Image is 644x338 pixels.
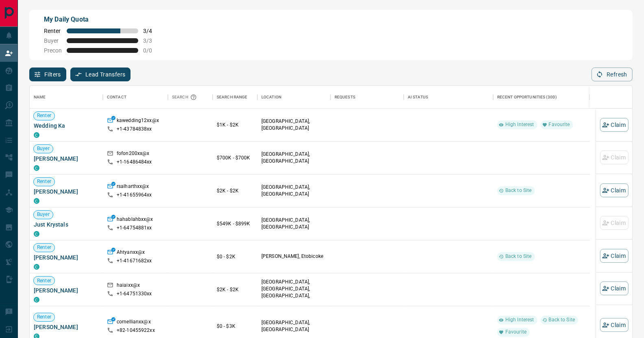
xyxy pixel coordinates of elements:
[34,211,53,218] span: Buyer
[592,68,633,81] button: Refresh
[34,286,99,294] span: [PERSON_NAME]
[44,37,62,44] span: Buyer
[70,68,131,81] button: Lead Transfers
[34,155,99,163] span: [PERSON_NAME]
[546,316,579,323] span: Back to Site
[600,249,629,263] button: Claim
[261,217,326,231] p: [GEOGRAPHIC_DATA], [GEOGRAPHIC_DATA]
[217,187,253,194] p: $2K - $2K
[117,249,145,257] p: Ahtyanxx@x
[34,231,39,237] div: condos.ca
[34,132,39,138] div: condos.ca
[34,244,54,251] span: Renter
[34,297,39,303] div: condos.ca
[497,86,557,109] div: Recent Opportunities (30d)
[34,314,54,321] span: Renter
[600,118,629,132] button: Claim
[44,47,62,54] span: Precon
[34,264,39,270] div: condos.ca
[117,192,152,198] p: +1- 41655964xx
[34,188,99,196] span: [PERSON_NAME]
[408,86,428,109] div: AI Status
[117,117,159,126] p: kawedding12xx@x
[502,316,537,323] span: High Interest
[502,253,535,260] span: Back to Site
[34,122,99,130] span: Wedding Ka
[117,225,152,231] p: +1- 64754881xx
[30,86,103,109] div: Name
[217,86,248,109] div: Search Range
[261,151,326,165] p: [GEOGRAPHIC_DATA], [GEOGRAPHIC_DATA]
[217,253,253,260] p: $0 - $2K
[172,86,199,109] div: Search
[34,145,53,152] span: Buyer
[335,86,355,109] div: Requests
[117,150,150,159] p: fofon200xx@x
[217,154,253,161] p: $700K - $700K
[217,121,253,129] p: $1K - $2K
[143,28,161,34] span: 3 / 4
[600,318,629,332] button: Claim
[257,86,331,109] div: Location
[117,290,152,297] p: +1- 64751330xx
[44,15,161,24] p: My Daily Quota
[34,178,54,185] span: Renter
[217,220,253,227] p: $549K - $899K
[44,28,62,34] span: Renter
[117,327,155,334] p: +82- 10455922xx
[217,323,253,330] p: $0 - $3K
[29,68,66,81] button: Filters
[117,216,153,225] p: hahablahbxx@x
[34,165,39,171] div: condos.ca
[34,253,99,262] span: [PERSON_NAME]
[103,86,168,109] div: Contact
[404,86,493,109] div: AI Status
[600,183,629,197] button: Claim
[217,286,253,293] p: $2K - $2K
[502,121,537,128] span: High Interest
[117,126,152,133] p: +1- 43784838xx
[117,318,151,327] p: cornellianxx@x
[143,47,161,54] span: 0 / 0
[502,329,530,336] span: Favourite
[261,279,326,314] p: [GEOGRAPHIC_DATA], [GEOGRAPHIC_DATA], [GEOGRAPHIC_DATA], [GEOGRAPHIC_DATA] | [GEOGRAPHIC_DATA]
[261,86,281,109] div: Location
[546,121,573,128] span: Favourite
[34,198,39,204] div: condos.ca
[261,184,326,198] p: [GEOGRAPHIC_DATA], [GEOGRAPHIC_DATA]
[117,183,149,192] p: rsalharthxx@x
[34,112,54,119] span: Renter
[34,86,46,109] div: Name
[600,281,629,295] button: Claim
[213,86,257,109] div: Search Range
[261,319,326,333] p: [GEOGRAPHIC_DATA], [GEOGRAPHIC_DATA]
[502,187,535,194] span: Back to Site
[107,86,126,109] div: Contact
[117,257,152,264] p: +1- 41671682xx
[34,220,99,229] span: Just Krystals
[331,86,404,109] div: Requests
[261,118,326,132] p: [GEOGRAPHIC_DATA], [GEOGRAPHIC_DATA]
[143,37,161,44] span: 3 / 3
[117,159,152,166] p: +1- 16486484xx
[261,253,326,260] p: [PERSON_NAME], Etobicoke
[117,282,140,290] p: haiaixx@x
[34,323,99,331] span: [PERSON_NAME]
[34,277,54,284] span: Renter
[493,86,590,109] div: Recent Opportunities (30d)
